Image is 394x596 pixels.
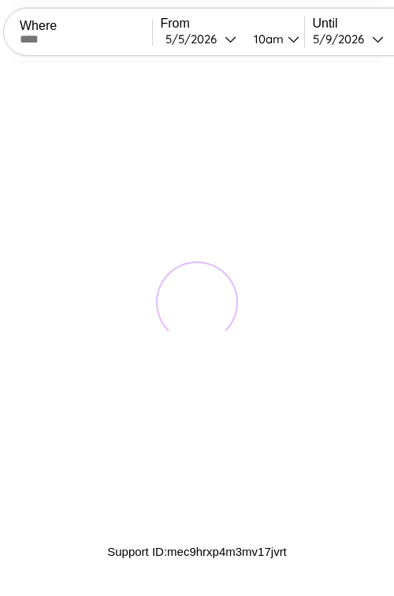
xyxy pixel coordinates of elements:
[165,31,225,46] div: 5 / 5 / 2026
[246,31,288,46] div: 10am
[313,31,372,46] div: 5 / 9 / 2026
[161,31,241,47] button: 5/5/2026
[107,541,287,562] p: Support ID: mec9hrxp4m3mv17jvrt
[241,31,304,47] button: 10am
[161,17,304,31] label: From
[20,19,152,33] label: Where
